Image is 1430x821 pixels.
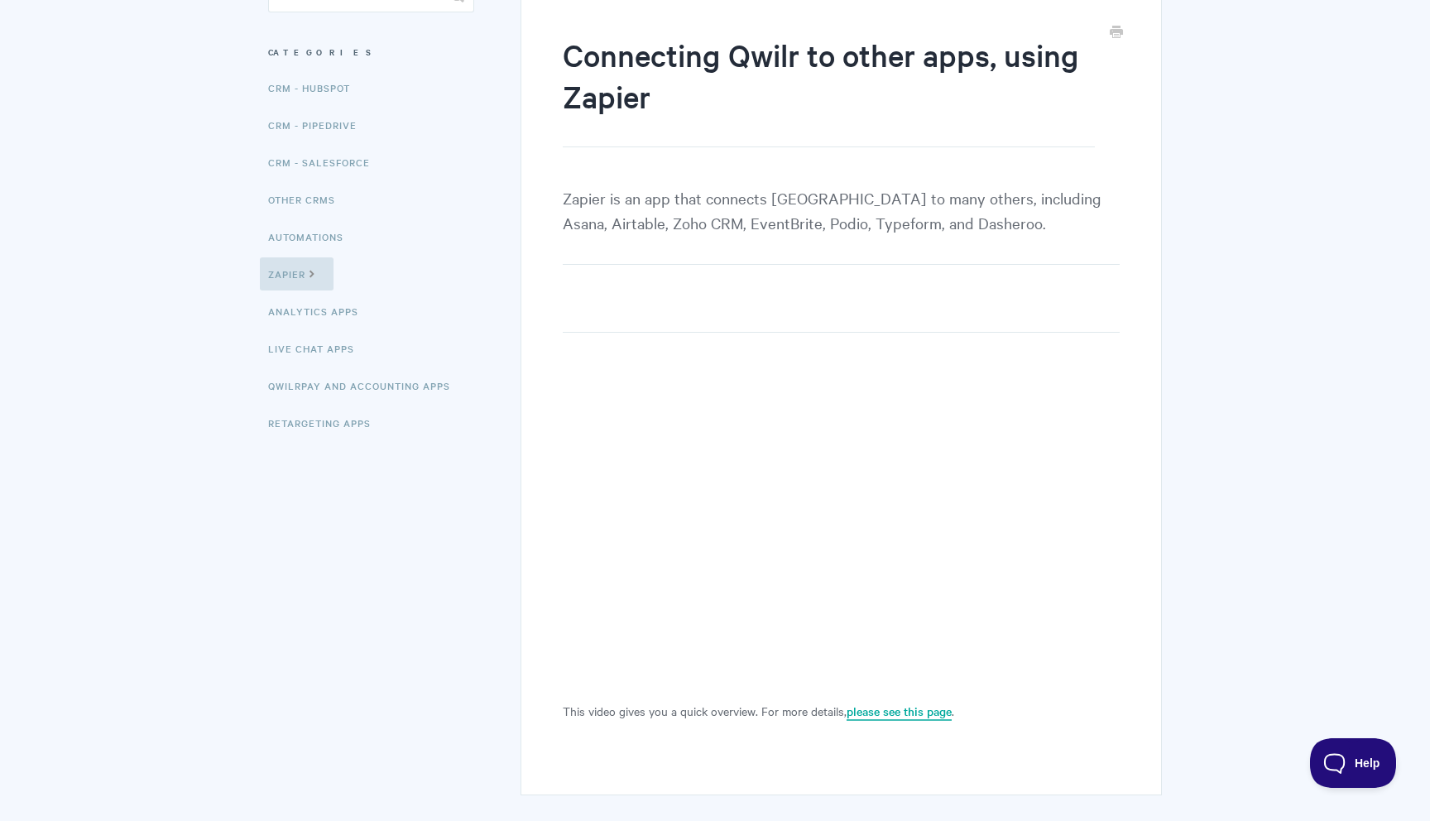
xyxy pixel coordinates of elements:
[268,108,369,142] a: CRM - Pipedrive
[268,71,362,104] a: CRM - HubSpot
[268,146,382,179] a: CRM - Salesforce
[563,374,1120,688] iframe: zapier-video
[268,332,367,365] a: Live Chat Apps
[847,703,952,721] a: please see this page
[563,34,1095,147] h1: Connecting Qwilr to other apps, using Zapier
[268,220,356,253] a: Automations
[563,185,1120,265] p: Zapier is an app that connects [GEOGRAPHIC_DATA] to many others, including Asana, Airtable, Zoho ...
[1110,24,1123,42] a: Print this Article
[268,295,371,328] a: Analytics Apps
[260,257,334,290] a: Zapier
[563,701,1120,721] p: This video gives you a quick overview. For more details, .
[268,37,474,67] h3: Categories
[1310,738,1397,788] iframe: Toggle Customer Support
[268,406,383,439] a: Retargeting Apps
[268,369,463,402] a: QwilrPay and Accounting Apps
[268,183,348,216] a: Other CRMs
